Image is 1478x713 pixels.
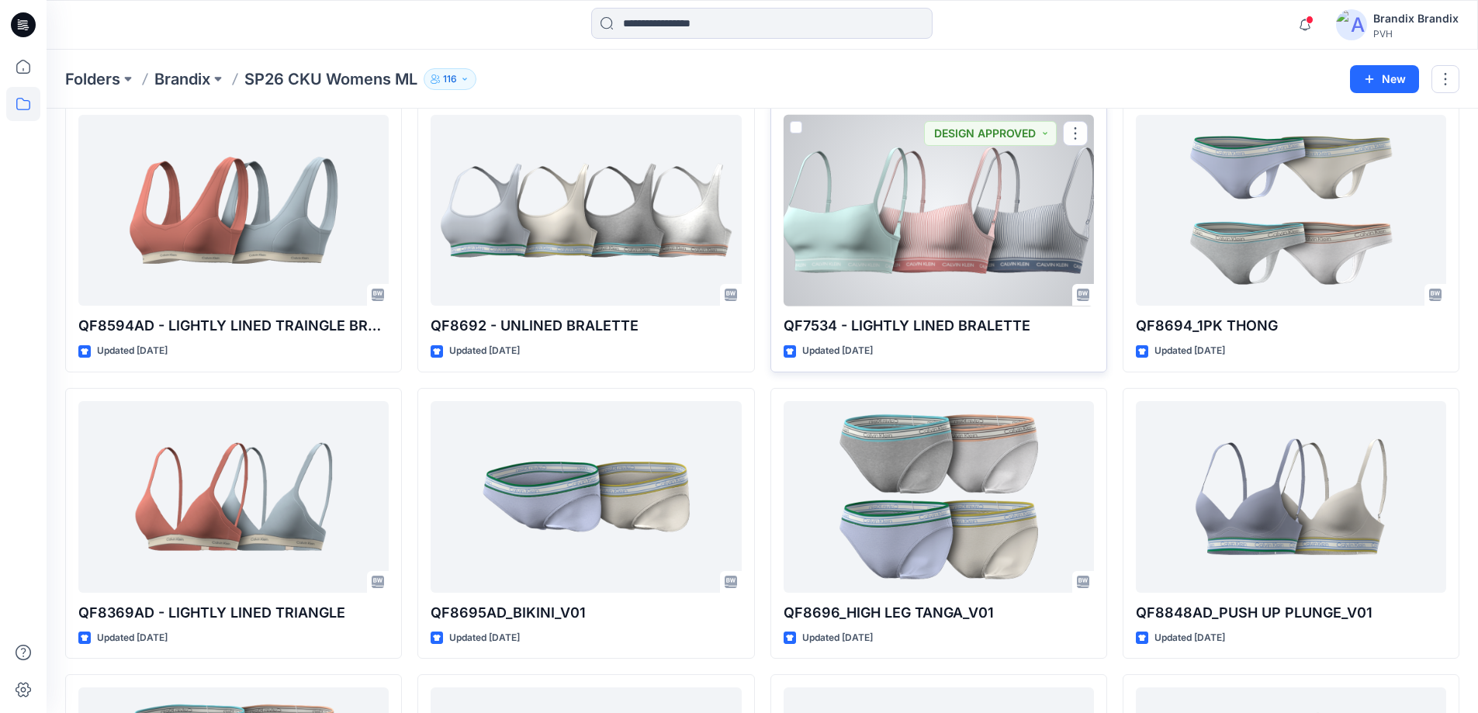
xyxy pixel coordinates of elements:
[1136,315,1446,337] p: QF8694_1PK THONG
[431,115,741,306] a: QF8692 - UNLINED BRALETTE
[1154,343,1225,359] p: Updated [DATE]
[1136,401,1446,593] a: QF8848AD_PUSH UP PLUNGE_V01
[65,68,120,90] a: Folders
[784,115,1094,306] a: QF7534 - LIGHTLY LINED BRALETTE
[431,401,741,593] a: QF8695AD_BIKINI_V01
[78,315,389,337] p: QF8594AD - LIGHTLY LINED TRAINGLE BRALETTE
[97,343,168,359] p: Updated [DATE]
[1373,28,1459,40] div: PVH
[424,68,476,90] button: 116
[1154,630,1225,646] p: Updated [DATE]
[1373,9,1459,28] div: Brandix Brandix
[784,315,1094,337] p: QF7534 - LIGHTLY LINED BRALETTE
[78,401,389,593] a: QF8369AD - LIGHTLY LINED TRIANGLE
[1350,65,1419,93] button: New
[244,68,417,90] p: SP26 CKU Womens ML
[78,602,389,624] p: QF8369AD - LIGHTLY LINED TRIANGLE
[784,401,1094,593] a: QF8696_HIGH LEG TANGA_V01
[1336,9,1367,40] img: avatar
[431,315,741,337] p: QF8692 - UNLINED BRALETTE
[784,602,1094,624] p: QF8696_HIGH LEG TANGA_V01
[449,343,520,359] p: Updated [DATE]
[449,630,520,646] p: Updated [DATE]
[1136,602,1446,624] p: QF8848AD_PUSH UP PLUNGE_V01
[78,115,389,306] a: QF8594AD - LIGHTLY LINED TRAINGLE BRALETTE
[802,343,873,359] p: Updated [DATE]
[1136,115,1446,306] a: QF8694_1PK THONG
[97,630,168,646] p: Updated [DATE]
[154,68,210,90] a: Brandix
[431,602,741,624] p: QF8695AD_BIKINI_V01
[443,71,457,88] p: 116
[802,630,873,646] p: Updated [DATE]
